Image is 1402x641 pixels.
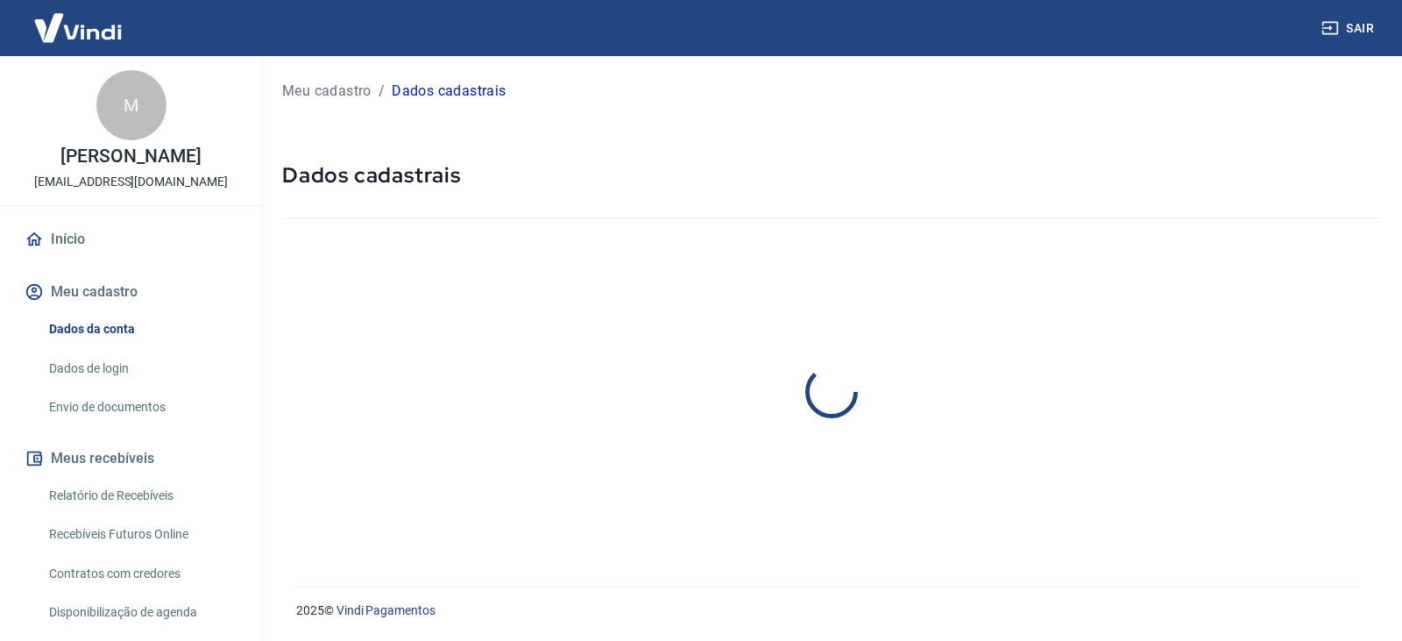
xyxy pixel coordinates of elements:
p: 2025 © [296,602,1360,620]
a: Envio de documentos [42,389,241,425]
a: Recebíveis Futuros Online [42,516,241,552]
a: Início [21,220,241,259]
p: Dados cadastrais [392,81,506,102]
a: Contratos com credores [42,556,241,592]
div: M [96,70,166,140]
a: Meu cadastro [282,81,372,102]
p: [EMAIL_ADDRESS][DOMAIN_NAME] [34,173,228,191]
p: [PERSON_NAME] [60,147,201,166]
img: Vindi [21,1,135,54]
a: Relatório de Recebíveis [42,478,241,514]
h5: Dados cadastrais [282,161,1381,189]
button: Meu cadastro [21,273,241,311]
p: / [379,81,385,102]
a: Vindi Pagamentos [336,603,435,617]
button: Sair [1318,12,1381,45]
a: Disponibilização de agenda [42,595,241,630]
a: Dados de login [42,351,241,387]
a: Dados da conta [42,311,241,347]
button: Meus recebíveis [21,439,241,478]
